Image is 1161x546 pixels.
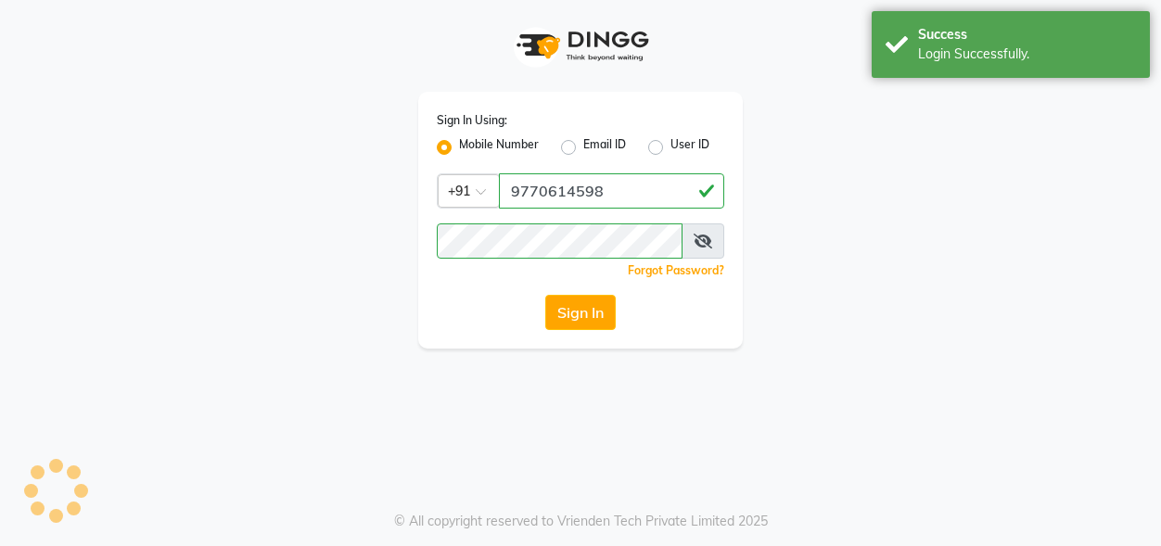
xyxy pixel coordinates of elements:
[437,112,507,129] label: Sign In Using:
[918,44,1136,64] div: Login Successfully.
[506,19,655,73] img: logo1.svg
[437,223,683,259] input: Username
[628,263,724,277] a: Forgot Password?
[545,295,616,330] button: Sign In
[583,136,626,159] label: Email ID
[459,136,539,159] label: Mobile Number
[670,136,709,159] label: User ID
[918,25,1136,44] div: Success
[499,173,724,209] input: Username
